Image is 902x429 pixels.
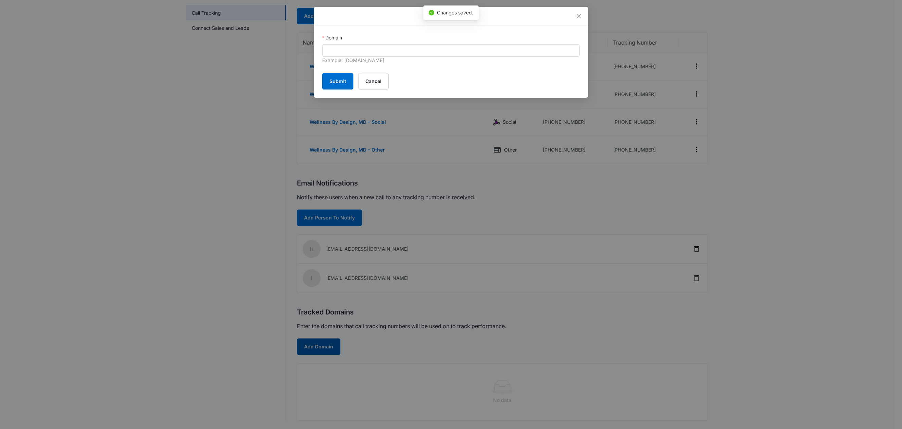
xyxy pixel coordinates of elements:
[437,10,473,15] span: Changes saved.
[322,12,580,20] div: Add Domain
[358,73,389,90] button: Cancel
[576,13,581,19] span: close
[322,57,580,65] div: Example: [DOMAIN_NAME]
[429,10,434,15] span: check-circle
[569,7,588,25] button: Close
[322,44,580,57] input: Domain
[322,73,353,90] button: Submit
[322,34,342,41] label: Domain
